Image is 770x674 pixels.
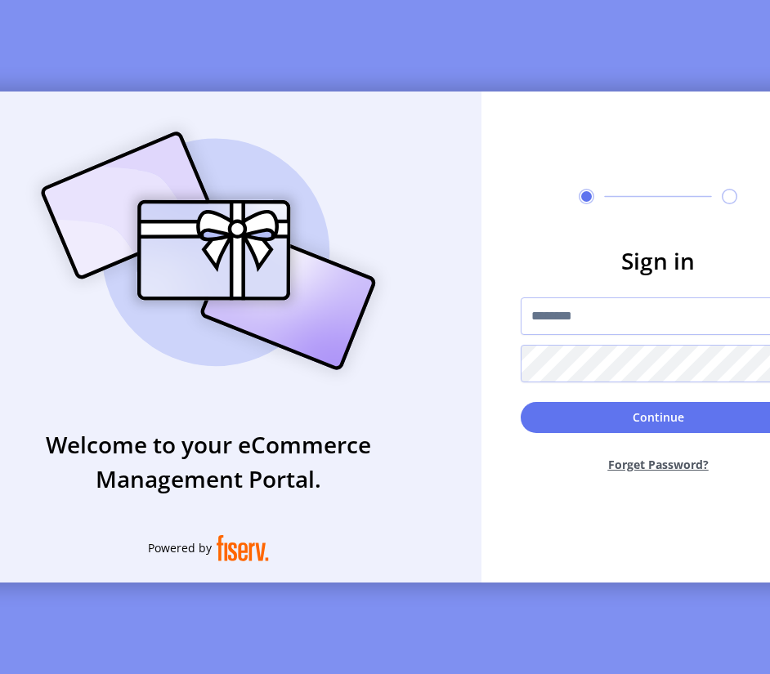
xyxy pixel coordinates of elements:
[16,114,401,388] img: card_Illustration.svg
[148,539,212,556] span: Powered by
